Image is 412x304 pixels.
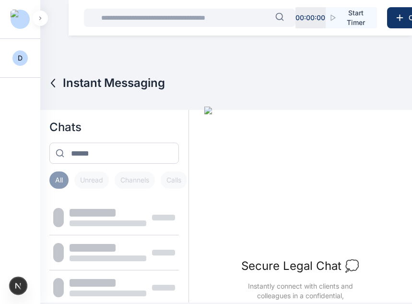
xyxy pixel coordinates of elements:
[204,107,396,251] img: No Open Chat
[241,258,359,274] h3: Secure Legal Chat 💭
[49,171,69,189] button: All
[8,12,33,27] button: Logo
[295,13,325,23] p: 00 : 00 : 00
[11,10,30,29] img: Logo
[326,7,377,28] button: Start Timer
[115,171,155,189] button: Channels
[161,171,187,189] button: Calls
[342,8,369,27] span: Start Timer
[63,75,165,91] span: Instant Messaging
[12,50,28,66] button: D
[74,171,109,189] button: Unread
[49,120,178,135] h2: Chats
